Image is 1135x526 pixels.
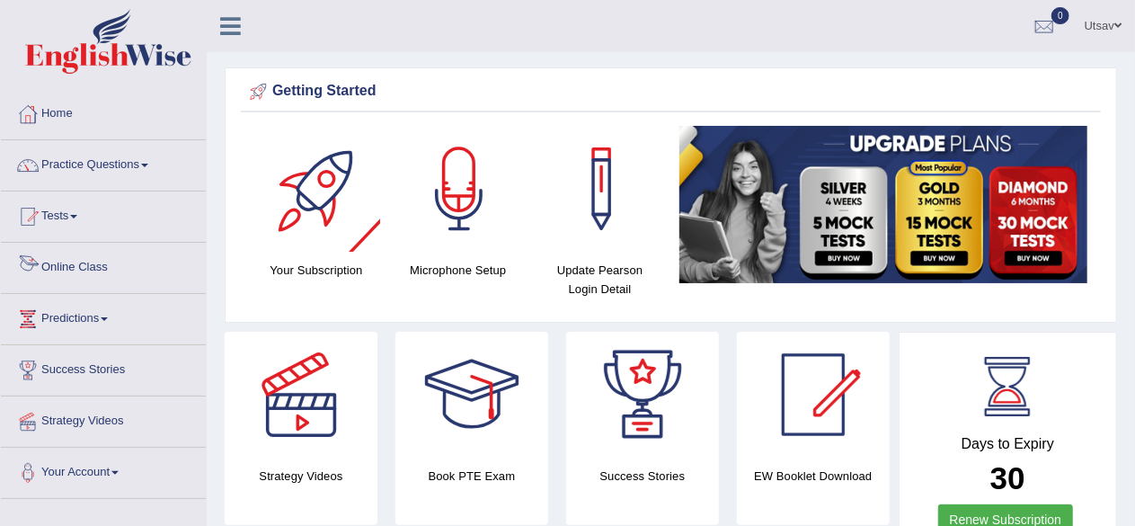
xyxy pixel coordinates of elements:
[225,467,377,486] h4: Strategy Videos
[395,467,548,486] h4: Book PTE Exam
[1,345,206,390] a: Success Stories
[1,192,206,236] a: Tests
[679,126,1087,283] img: small5.jpg
[566,467,719,486] h4: Success Stories
[254,261,378,280] h4: Your Subscription
[1,397,206,441] a: Strategy Videos
[737,467,890,486] h4: EW Booklet Download
[245,78,1096,105] div: Getting Started
[538,261,662,299] h4: Update Pearson Login Detail
[919,436,1096,452] h4: Days to Expiry
[1,294,206,339] a: Predictions
[1,448,206,493] a: Your Account
[1051,7,1069,24] span: 0
[1,140,206,185] a: Practice Questions
[1,243,206,288] a: Online Class
[396,261,520,280] h4: Microphone Setup
[1,89,206,134] a: Home
[990,460,1025,495] b: 30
